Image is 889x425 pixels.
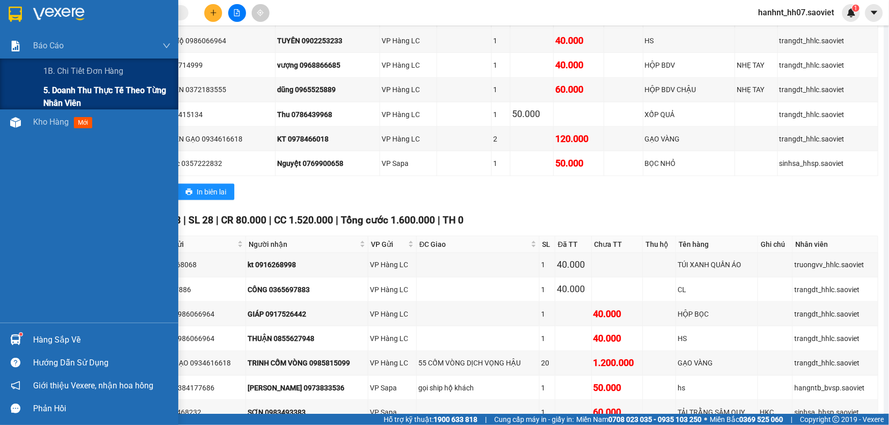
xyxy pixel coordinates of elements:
[150,407,244,418] div: KT 0989468232
[368,400,417,424] td: VP Sapa
[576,414,702,425] span: Miền Nam
[10,334,21,345] img: warehouse-icon
[19,333,22,336] sup: 1
[555,58,602,72] div: 40.000
[277,60,378,71] div: vượng 0968866685
[485,414,487,425] span: |
[794,284,876,295] div: trangdt_hhlc.saoviet
[368,326,417,351] td: VP Hàng LC
[151,239,235,250] span: Người gửi
[380,29,437,53] td: VP Hàng LC
[10,117,21,128] img: warehouse-icon
[739,415,783,423] strong: 0369 525 060
[592,236,643,253] th: Chưa TT
[9,7,22,22] img: logo-vxr
[274,214,333,226] span: CC 1.520.000
[438,214,440,226] span: |
[162,109,274,120] div: 0786415134
[832,416,840,423] span: copyright
[368,376,417,400] td: VP Sapa
[847,8,856,17] img: icon-new-feature
[150,333,244,344] div: chú độ 0986066964
[368,351,417,376] td: VP Hàng LC
[645,109,734,120] div: XỐP QUẢ
[10,41,21,51] img: solution-icon
[758,236,793,253] th: Ghi chú
[162,35,274,46] div: chú độ 0986066964
[493,158,508,169] div: 1
[371,239,406,250] span: VP Gửi
[643,236,676,253] th: Thu hộ
[336,214,338,226] span: |
[43,65,124,77] span: 1B. Chi tiết đơn hàng
[760,407,791,418] div: HKC
[249,239,358,250] span: Người nhận
[594,307,641,321] div: 40.000
[540,236,555,253] th: SL
[248,308,367,320] div: GIÁP 0917526442
[678,308,756,320] div: HỘP BỌC
[704,417,707,421] span: ⚪️
[794,333,876,344] div: trangdt_hhlc.saoviet
[370,407,415,418] div: VP Sapa
[248,357,367,369] div: TRINH CỐM VÒNG 0985815099
[512,107,552,121] div: 50.000
[645,84,734,95] div: HỘP BDV CHẬU
[11,381,20,390] span: notification
[277,133,378,145] div: KT 0978466018
[779,158,876,169] div: sinhsa_hhsp.saoviet
[418,382,537,393] div: gọi ship hộ khách
[248,284,367,295] div: CÔNG 0365697883
[221,214,266,226] span: CR 80.000
[555,34,602,48] div: 40.000
[188,214,213,226] span: SL 28
[370,333,415,344] div: VP Hàng LC
[557,258,590,272] div: 40.000
[248,382,367,393] div: [PERSON_NAME] 0973833536
[248,407,367,418] div: SƠN 0983493383
[150,259,244,270] div: lt 0963768068
[493,109,508,120] div: 1
[370,259,415,270] div: VP Hàng LC
[154,214,181,226] span: Đơn 8
[370,308,415,320] div: VP Hàng LC
[493,133,508,145] div: 2
[277,158,378,169] div: Nguyệt 0769900658
[555,132,602,146] div: 120.000
[277,35,378,46] div: TUYÊN 0902253233
[277,109,378,120] div: Thu 0786439968
[541,333,553,344] div: 1
[162,84,274,95] div: A KIÊN 0372183555
[382,35,435,46] div: VP Hàng LC
[368,253,417,277] td: VP Hàng LC
[852,5,859,12] sup: 1
[676,236,758,253] th: Tên hàng
[541,382,553,393] div: 1
[678,357,756,369] div: GẠO VÀNG
[33,401,171,416] div: Phản hồi
[710,414,783,425] span: Miền Bắc
[248,333,367,344] div: THUẬN 0855627948
[541,284,553,295] div: 1
[594,331,641,346] div: 40.000
[204,4,222,22] button: plus
[382,158,435,169] div: VP Sapa
[33,379,153,392] span: Giới thiệu Vexere, nhận hoa hồng
[541,259,553,270] div: 1
[865,4,883,22] button: caret-down
[737,84,776,95] div: NHẸ TAY
[269,214,272,226] span: |
[74,117,92,128] span: mới
[645,133,734,145] div: GẠO VÀNG
[11,358,20,367] span: question-circle
[750,6,842,19] span: hanhnt_hh07.saoviet
[370,284,415,295] div: VP Hàng LC
[541,407,553,418] div: 1
[150,308,244,320] div: chú độ 0986066964
[594,356,641,370] div: 1.200.000
[384,414,477,425] span: Hỗ trợ kỹ thuật:
[794,382,876,393] div: hangntb_bvsp.saoviet
[418,357,537,369] div: 55 CỐM VÒNG DỊCH VỌNG HẬU
[557,282,590,296] div: 40.000
[368,277,417,302] td: VP Hàng LC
